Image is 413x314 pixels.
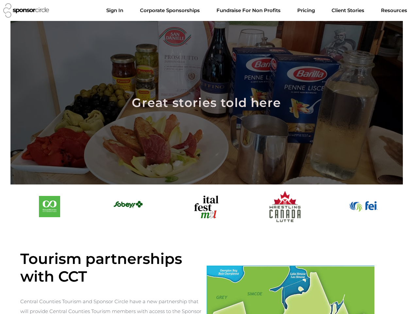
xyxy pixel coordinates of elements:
a: Sign In [101,4,129,17]
h4: Tourism partnerships with CCT [20,250,207,285]
img: Sponsor Circle logo [3,3,49,18]
a: Client Stories [326,4,370,17]
a: Fundraise For Non ProfitsMenu Toggle [211,4,286,17]
h2: Great stories told here [30,94,383,112]
a: Resources [376,4,412,17]
img: Italfest Montreal [190,192,223,221]
a: Corporate SponsorshipsMenu Toggle [135,4,205,17]
a: Pricing [292,4,320,17]
nav: Menu [101,4,412,17]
